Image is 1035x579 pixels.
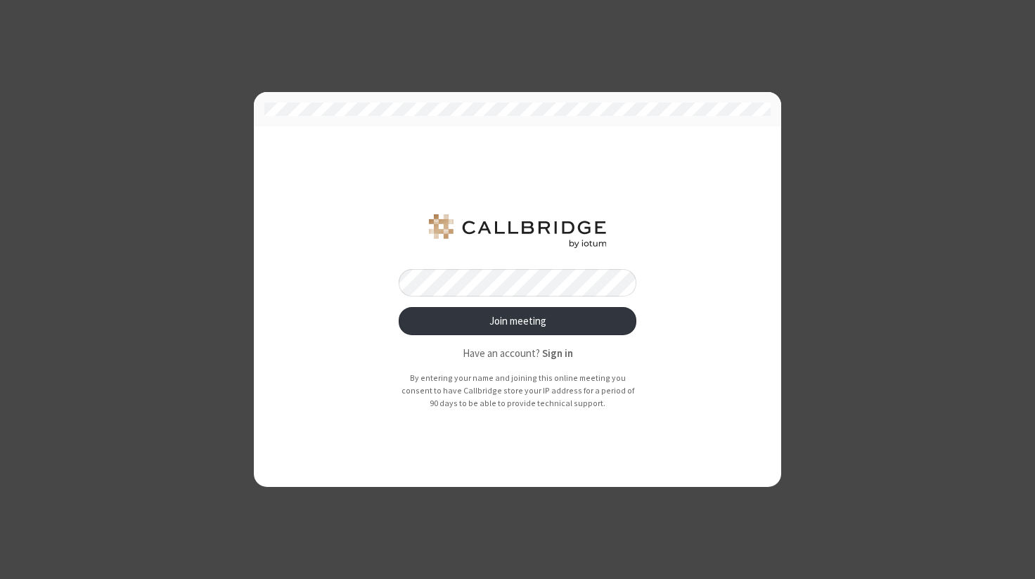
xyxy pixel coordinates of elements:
[542,346,573,362] button: Sign in
[542,346,573,360] strong: Sign in
[399,372,636,409] p: By entering your name and joining this online meeting you consent to have Callbridge store your I...
[399,307,636,335] button: Join meeting
[399,346,636,362] p: Have an account?
[426,214,609,248] img: Pet Store NEW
